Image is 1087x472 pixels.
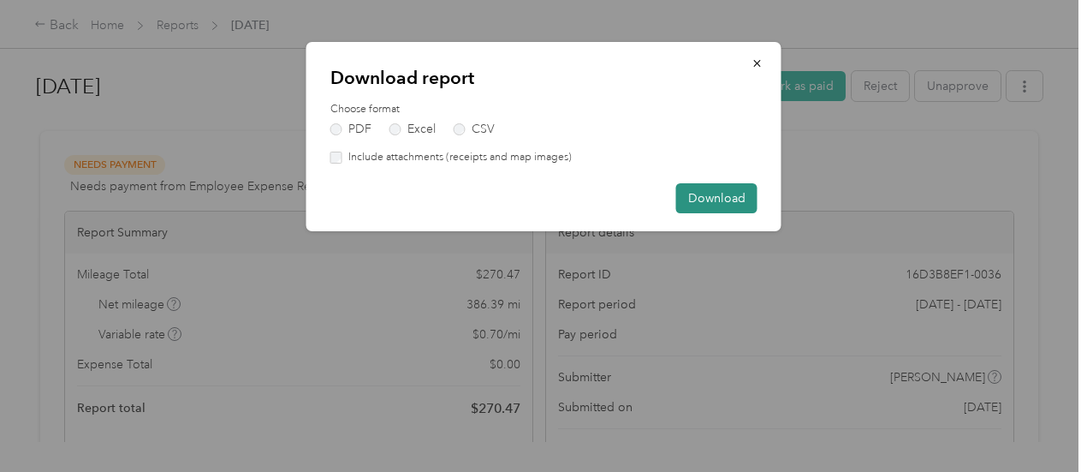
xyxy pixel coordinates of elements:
button: Download [676,183,757,213]
label: Excel [389,123,436,135]
iframe: Everlance-gr Chat Button Frame [991,376,1087,472]
label: Choose format [330,102,757,117]
label: CSV [454,123,495,135]
p: Download report [330,66,757,90]
label: PDF [330,123,371,135]
label: Include attachments (receipts and map images) [342,150,572,165]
